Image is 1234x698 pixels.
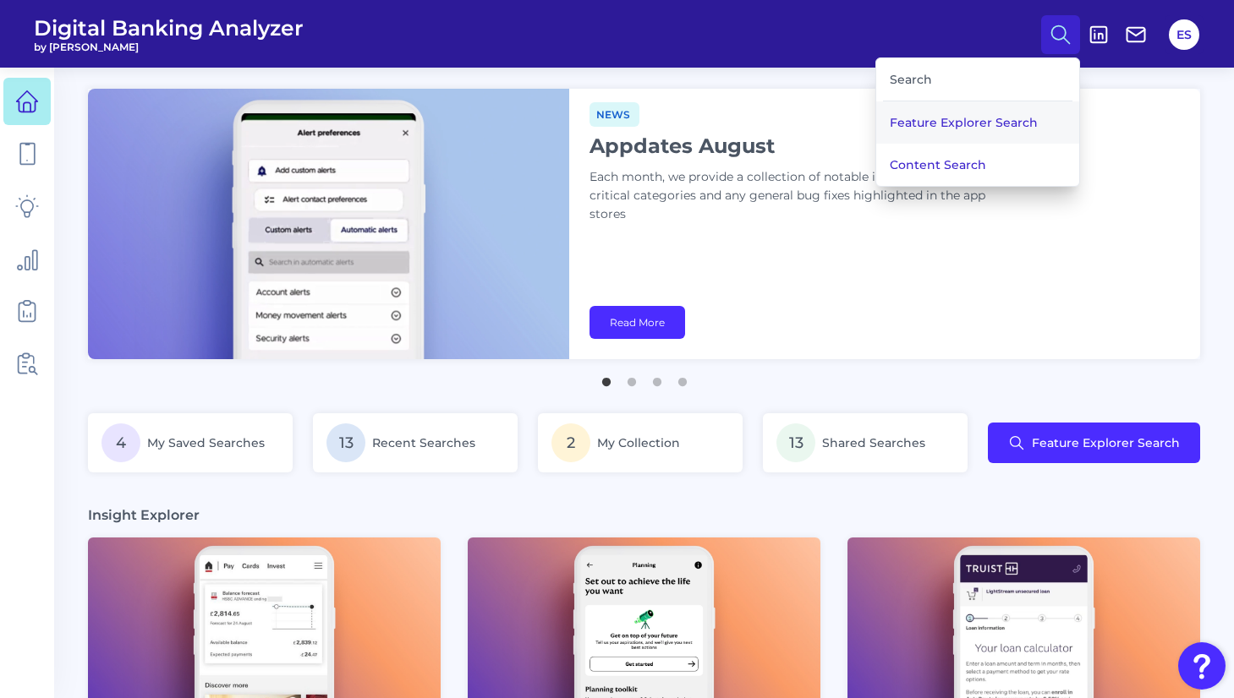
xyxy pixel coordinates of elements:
span: Recent Searches [372,435,475,450]
a: 2My Collection [538,413,743,472]
span: My Saved Searches [147,435,265,450]
button: 4 [674,369,691,386]
a: 13Shared Searches [763,413,968,472]
span: 2 [551,423,590,462]
button: Feature Explorer Search [876,101,1079,144]
button: ES [1169,19,1199,50]
h1: Appdates August [590,134,1012,158]
button: 1 [598,369,615,386]
span: Shared Searches [822,435,925,450]
span: by [PERSON_NAME] [34,41,304,53]
a: Read More [590,306,685,339]
img: bannerImg [88,89,569,359]
span: My Collection [597,435,680,450]
p: Each month, we provide a collection of notable in-app updates across critical categories and any ... [590,168,1012,224]
a: 4My Saved Searches [88,413,293,472]
button: Content Search [876,144,1079,186]
span: Feature Explorer Search [1032,436,1180,450]
span: 13 [326,423,365,462]
a: News [590,106,639,122]
button: Feature Explorer Search [988,423,1200,463]
button: 2 [623,369,640,386]
a: 13Recent Searches [313,413,518,472]
span: 4 [101,423,140,462]
button: Open Resource Center [1178,642,1226,690]
span: News [590,102,639,127]
div: Search [883,58,1072,101]
span: Digital Banking Analyzer [34,15,304,41]
h3: Insight Explorer [88,506,200,524]
button: 3 [649,369,666,386]
span: 13 [776,423,815,462]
